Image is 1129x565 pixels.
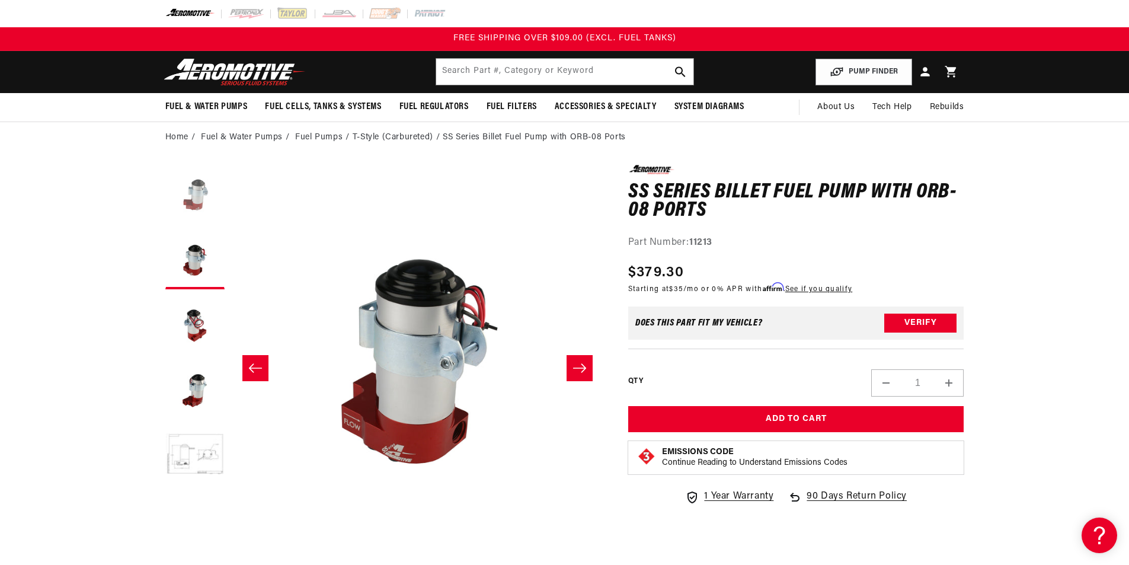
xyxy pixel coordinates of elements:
span: Accessories & Specialty [555,101,657,113]
span: $379.30 [628,262,684,283]
span: Fuel Cells, Tanks & Systems [265,101,381,113]
span: Fuel & Water Pumps [165,101,248,113]
nav: breadcrumbs [165,131,964,144]
div: Does This part fit My vehicle? [635,318,763,328]
a: About Us [808,93,863,122]
a: See if you qualify - Learn more about Affirm Financing (opens in modal) [785,286,852,293]
summary: Fuel Filters [478,93,546,121]
summary: Accessories & Specialty [546,93,666,121]
summary: Fuel & Water Pumps [156,93,257,121]
summary: Fuel Regulators [391,93,478,121]
span: System Diagrams [674,101,744,113]
button: Load image 1 in gallery view [165,165,225,224]
button: Load image 4 in gallery view [165,360,225,420]
span: $35 [669,286,683,293]
a: Fuel Pumps [295,131,343,144]
span: 1 Year Warranty [704,489,773,505]
button: Add to Cart [628,406,964,433]
div: Part Number: [628,235,964,251]
strong: Emissions Code [662,448,734,457]
p: Starting at /mo or 0% APR with . [628,283,852,295]
img: Aeromotive [161,58,309,86]
a: 90 Days Return Policy [788,489,907,516]
button: Slide left [242,355,268,381]
span: Fuel Regulators [399,101,469,113]
span: Affirm [763,283,783,292]
span: About Us [817,103,855,111]
button: PUMP FINDER [815,59,912,85]
button: search button [667,59,693,85]
button: Emissions CodeContinue Reading to Understand Emissions Codes [662,447,847,468]
button: Load image 5 in gallery view [165,426,225,485]
a: 1 Year Warranty [685,489,773,505]
summary: System Diagrams [666,93,753,121]
strong: 11213 [689,238,712,247]
span: Fuel Filters [487,101,537,113]
input: Search by Part Number, Category or Keyword [436,59,693,85]
p: Continue Reading to Understand Emissions Codes [662,458,847,468]
h1: SS Series Billet Fuel Pump with ORB-08 Ports [628,183,964,221]
summary: Fuel Cells, Tanks & Systems [256,93,390,121]
span: FREE SHIPPING OVER $109.00 (EXCL. FUEL TANKS) [453,34,676,43]
a: Home [165,131,188,144]
li: T-Style (Carbureted) [353,131,443,144]
a: Fuel & Water Pumps [201,131,283,144]
summary: Rebuilds [921,93,973,122]
summary: Tech Help [863,93,920,122]
span: Rebuilds [930,101,964,114]
span: Tech Help [872,101,911,114]
li: SS Series Billet Fuel Pump with ORB-08 Ports [443,131,625,144]
button: Slide right [567,355,593,381]
button: Verify [884,314,957,333]
img: Emissions code [637,447,656,466]
label: QTY [628,376,643,387]
button: Load image 3 in gallery view [165,295,225,355]
button: Load image 2 in gallery view [165,230,225,289]
span: 90 Days Return Policy [807,489,907,516]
